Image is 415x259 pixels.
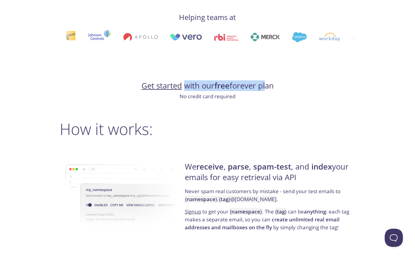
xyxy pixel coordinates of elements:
code: { } [275,208,287,215]
img: rbi [214,34,238,41]
img: vero [170,34,202,41]
p: Never spam real customers by mistake - send your test emails to . [185,187,354,208]
img: merck [250,33,280,41]
code: { } [230,208,262,215]
img: apollo [123,33,158,41]
img: johnsoncontrols [88,30,111,44]
p: to get your . The can be : each tag makes a separate email, so you can by simply changing the tag! [185,208,354,231]
strong: anything [304,208,326,215]
strong: parse [228,161,249,172]
strong: namespace [187,196,215,203]
strong: free [214,80,230,91]
strong: create unlimited real email addresses and mailboxes on the fly [185,216,340,231]
img: interac [65,31,75,44]
p: No credit card required [60,92,355,100]
strong: spam-test [253,161,291,172]
strong: index [311,161,332,172]
h4: Helping teams at [60,12,355,22]
h4: We , , , and your emails for easy retrieval via API [185,162,354,187]
h4: with our forever plan [60,81,355,91]
strong: tag [221,196,228,203]
a: Get started [141,80,182,91]
img: salesforce [292,32,306,42]
a: Signup [185,208,201,215]
strong: namespace [231,208,260,215]
iframe: Help Scout Beacon - Open [385,229,403,247]
code: { } . { } @[DOMAIN_NAME] [185,196,277,203]
img: namespace-image [66,148,189,244]
strong: receive [196,161,224,172]
img: workday [319,33,340,41]
strong: tag [277,208,285,215]
h2: How it works: [60,120,355,138]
